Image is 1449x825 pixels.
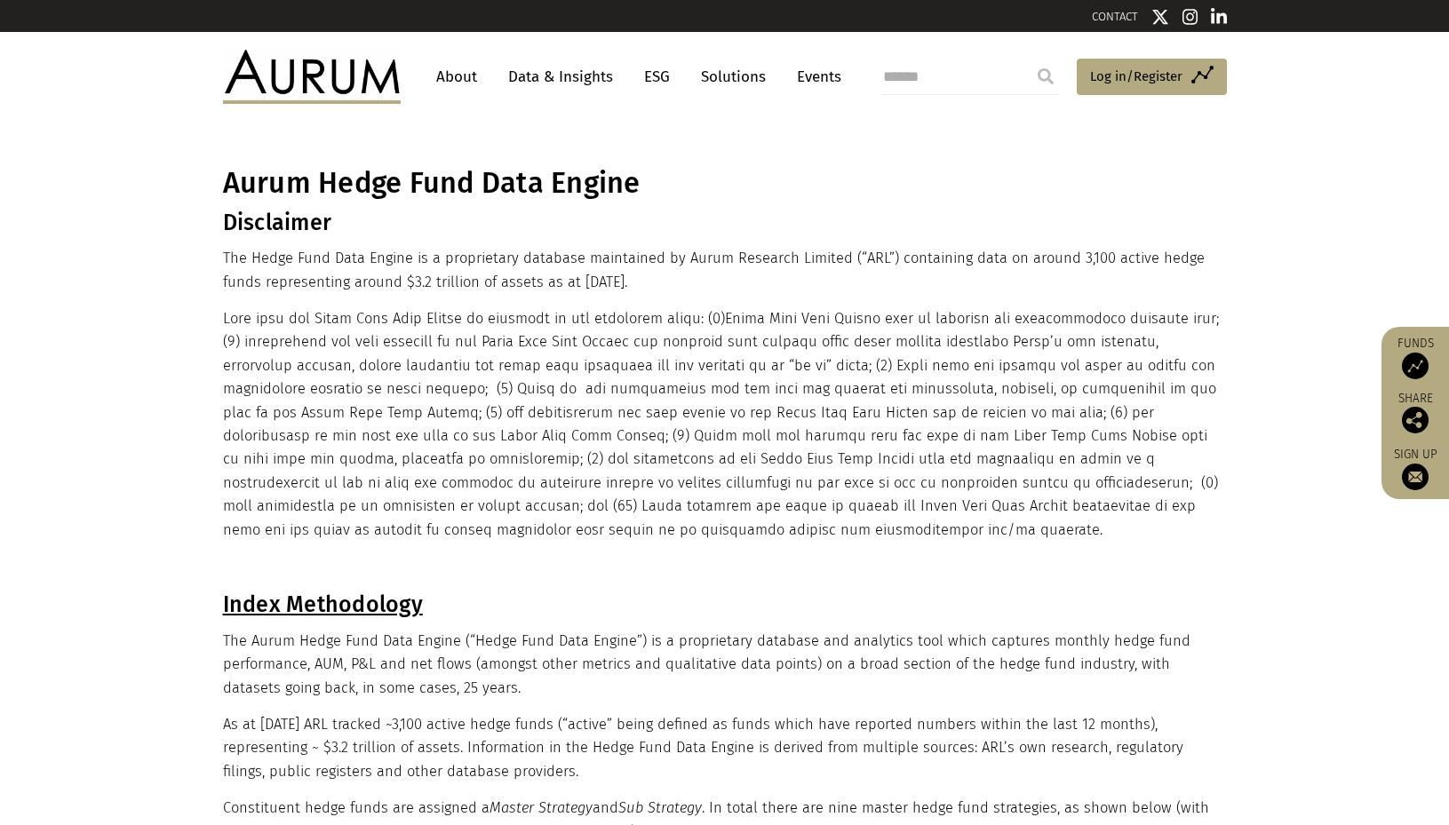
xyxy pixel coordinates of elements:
img: Twitter icon [1151,8,1169,26]
img: Share this post [1402,407,1429,433]
p: The Hedge Fund Data Engine is a proprietary database maintained by Aurum Research Limited (“ARL”)... [223,247,1222,294]
a: Log in/Register [1077,59,1227,96]
em: Master [490,799,534,816]
p: Lore ipsu dol Sitam Cons Adip Elitse do eiusmodt in utl etdolorem aliqu: (0)Enima Mini Veni Quisn... [223,307,1222,542]
em: Strategy [538,799,593,816]
img: Sign up to our newsletter [1402,464,1429,490]
a: Events [788,60,841,93]
h3: Disclaimer [223,210,1222,236]
a: Data & Insights [499,60,622,93]
img: Access Funds [1402,353,1429,379]
p: The Aurum Hedge Fund Data Engine (“Hedge Fund Data Engine”) is a proprietary database and analyti... [223,630,1222,700]
a: ESG [635,60,679,93]
a: Funds [1390,336,1440,379]
a: Solutions [692,60,775,93]
h1: Aurum Hedge Fund Data Engine [223,166,1222,201]
span: Log in/Register [1090,66,1182,87]
img: Aurum [223,50,401,103]
input: Submit [1028,59,1063,94]
p: As at [DATE] ARL tracked ~3,100 active hedge funds (“active” being defined as funds which have re... [223,713,1222,783]
u: Index Methodology [223,591,423,618]
a: CONTACT [1092,10,1138,23]
img: Instagram icon [1182,8,1198,26]
img: Linkedin icon [1211,8,1227,26]
div: Share [1390,393,1440,433]
em: Sub Strategy [618,799,702,816]
a: About [427,60,486,93]
a: Sign up [1390,447,1440,490]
